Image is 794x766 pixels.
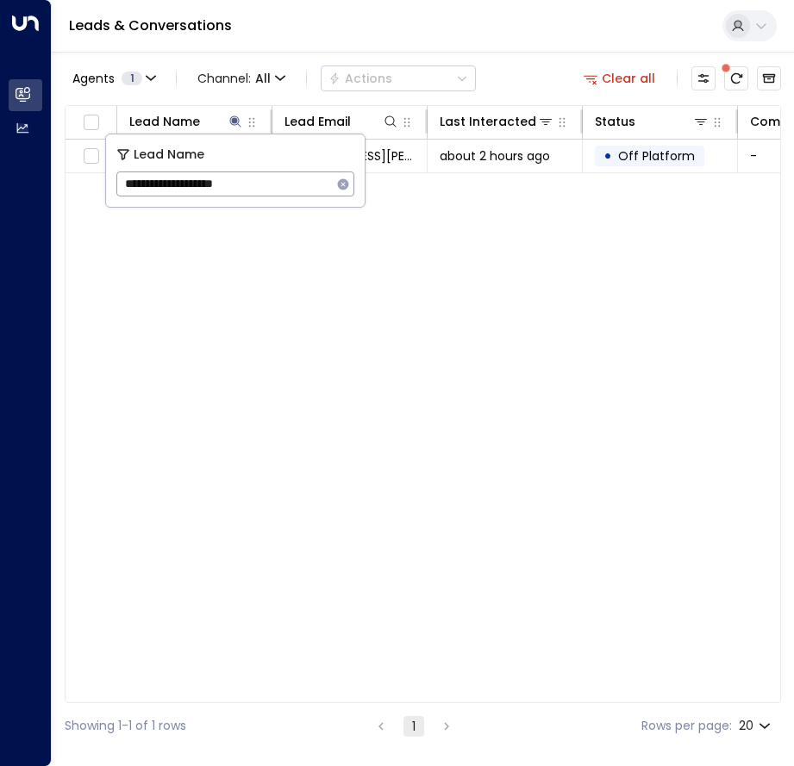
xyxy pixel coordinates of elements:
div: Status [595,111,710,132]
div: Lead Name [129,111,200,132]
button: Actions [321,65,476,91]
button: Clear all [577,66,663,90]
div: Showing 1-1 of 1 rows [65,717,186,735]
span: Off Platform [618,147,695,165]
span: There are new threads available. Refresh the grid to view the latest updates. [724,66,748,90]
button: page 1 [403,716,424,737]
div: Lead Email [284,111,399,132]
div: Last Interacted [440,111,536,132]
div: Status [595,111,635,132]
nav: pagination navigation [370,715,458,737]
button: Customize [691,66,716,90]
span: Lead Name [134,145,204,165]
button: Agents1 [65,66,162,90]
span: Toggle select all [80,112,102,134]
span: 1 [122,72,142,85]
label: Rows per page: [641,717,732,735]
a: Leads & Conversations [69,16,232,35]
span: about 2 hours ago [440,147,550,165]
div: Last Interacted [440,111,554,132]
div: Lead Name [129,111,244,132]
div: Actions [328,71,392,86]
div: Lead Email [284,111,351,132]
button: Archived Leads [757,66,781,90]
button: Channel:All [191,66,292,90]
div: • [603,141,612,171]
span: Agents [72,72,115,84]
div: Button group with a nested menu [321,65,476,91]
span: Toggle select row [80,146,102,167]
span: All [255,72,271,85]
span: Channel: [191,66,292,90]
div: 20 [739,713,774,738]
